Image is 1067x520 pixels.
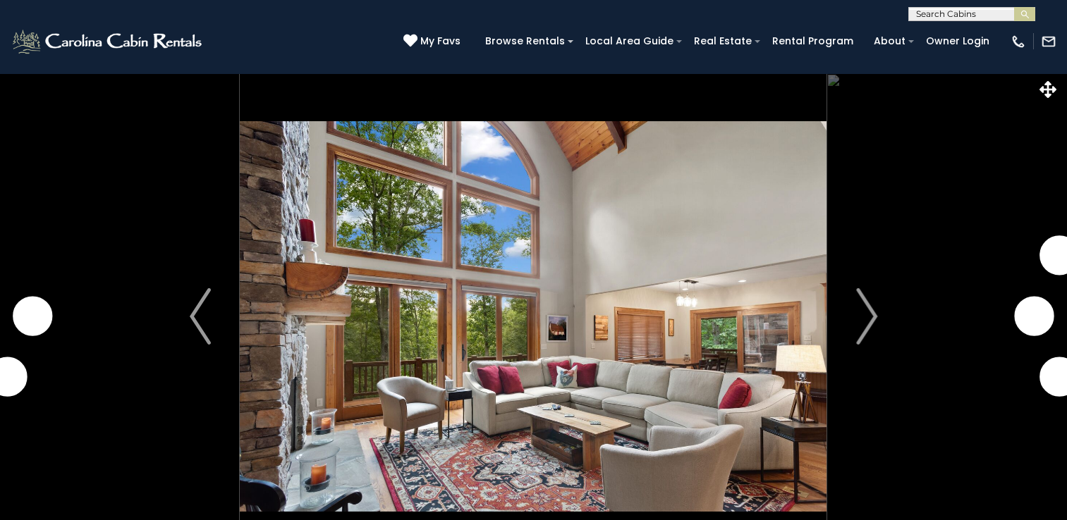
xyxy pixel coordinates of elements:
a: Local Area Guide [578,30,681,52]
img: phone-regular-white.png [1011,34,1026,49]
a: Owner Login [919,30,996,52]
img: mail-regular-white.png [1041,34,1056,49]
a: Real Estate [687,30,759,52]
a: About [867,30,913,52]
a: Rental Program [765,30,860,52]
img: arrow [856,288,877,345]
a: Browse Rentals [478,30,572,52]
a: My Favs [403,34,464,49]
img: arrow [190,288,211,345]
img: White-1-2.png [11,27,206,56]
span: My Favs [420,34,461,49]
